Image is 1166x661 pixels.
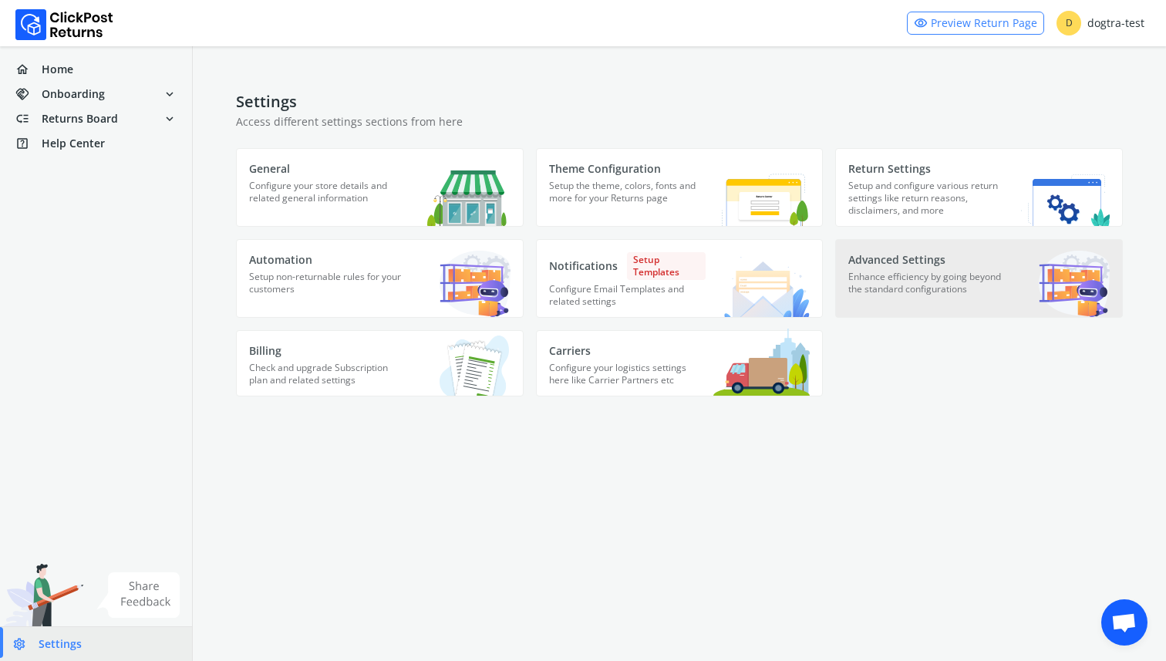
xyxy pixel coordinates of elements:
p: Theme Configuration [549,161,706,177]
img: Theme Configuration [706,155,810,226]
p: Billing [249,343,406,359]
img: Return Settings [1021,174,1110,226]
img: Notifications [723,257,810,317]
span: visibility [914,12,928,34]
img: Automation [440,251,511,317]
a: homeHome [9,59,183,80]
span: Home [42,62,73,77]
p: Advanced Settings [848,252,1005,268]
span: D [1056,11,1081,35]
p: Enhance efficiency by going beyond the standard configurations [848,271,1005,309]
p: Setup and configure various return settings like return reasons, disclaimers, and more [848,180,1005,226]
img: Billing [416,330,511,396]
p: Return Settings [848,161,1005,177]
p: Configure your store details and related general information [249,180,406,218]
span: Settings [39,636,82,652]
p: Carriers [549,343,706,359]
div: Open chat [1101,599,1147,646]
span: help_center [15,133,42,154]
span: expand_more [163,83,177,105]
span: home [15,59,42,80]
p: General [249,161,406,177]
h4: Settings [236,93,1123,111]
span: low_priority [15,108,42,130]
p: Configure Email Templates and related settings [549,283,706,317]
span: Returns Board [42,111,118,126]
img: Advanced Settings [1039,251,1110,317]
p: Setup non-returnable rules for your customers [249,271,406,309]
a: help_centerHelp Center [9,133,183,154]
p: Access different settings sections from here [236,114,1123,130]
span: settings [12,633,39,655]
div: dogtra-test [1056,11,1144,35]
p: Notifications [549,252,706,280]
span: Help Center [42,136,105,151]
span: Onboarding [42,86,105,102]
img: Logo [15,9,113,40]
span: expand_more [163,108,177,130]
img: General [427,163,511,226]
p: Check and upgrade Subscription plan and related settings [249,362,406,396]
span: Setup Templates [627,252,706,280]
p: Setup the theme, colors, fonts and more for your Returns page [549,180,706,218]
img: Carriers [713,329,810,396]
p: Configure your logistics settings here like Carrier Partners etc [549,362,706,396]
span: handshake [15,83,42,105]
a: visibilityPreview Return Page [907,12,1044,35]
img: share feedback [96,572,180,618]
p: Automation [249,252,406,268]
